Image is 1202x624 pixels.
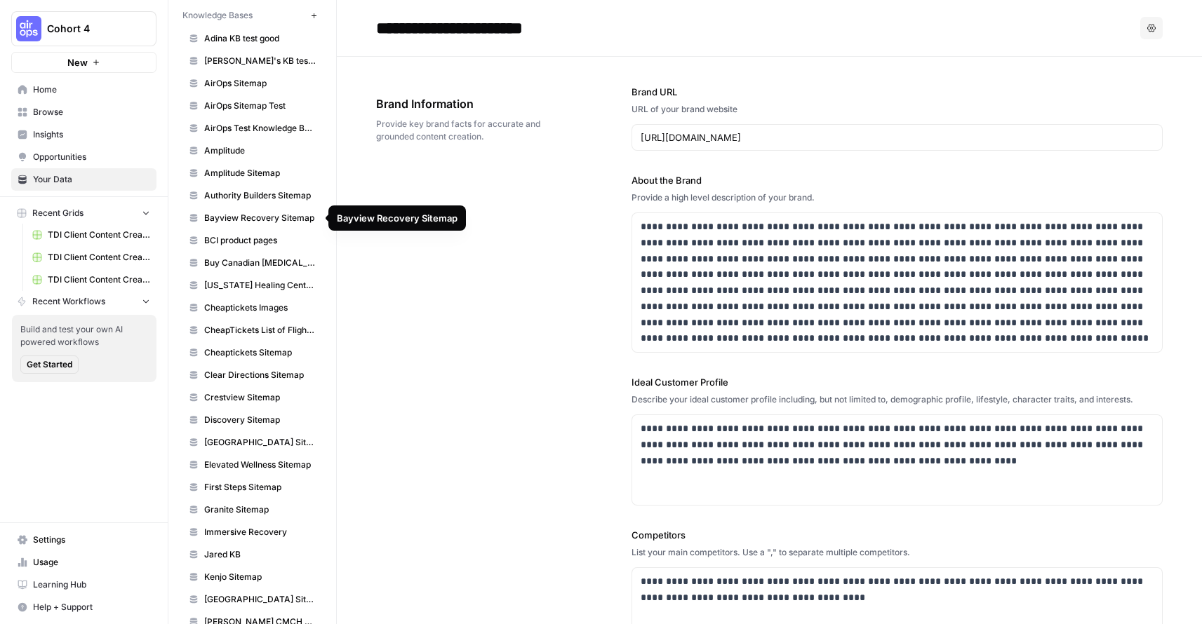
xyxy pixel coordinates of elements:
[33,106,150,118] span: Browse
[182,454,322,476] a: Elevated Wellness Sitemap
[204,212,316,224] span: Bayview Recovery Sitemap
[26,246,156,269] a: TDI Client Content Creation -2
[33,83,150,96] span: Home
[182,543,322,566] a: Jared KB
[204,346,316,359] span: Cheaptickets Sitemap
[204,414,316,426] span: Discovery Sitemap
[204,100,316,112] span: AirOps Sitemap Test
[33,578,150,591] span: Learning Hub
[47,22,132,36] span: Cohort 4
[11,529,156,551] a: Settings
[11,574,156,596] a: Learning Hub
[632,103,1163,116] div: URL of your brand website
[67,55,88,69] span: New
[204,301,316,314] span: Cheaptickets Images
[182,364,322,386] a: Clear Directions Sitemap
[182,72,322,95] a: AirOps Sitemap
[48,273,150,286] span: TDI Client Content Creation-3
[11,101,156,123] a: Browse
[182,95,322,117] a: AirOps Sitemap Test
[182,476,322,498] a: First Steps Sitemap
[204,189,316,202] span: Authority Builders Sitemap
[204,144,316,157] span: Amplitude
[16,16,41,41] img: Cohort 4 Logo
[11,146,156,168] a: Opportunities
[632,393,1163,406] div: Describe your ideal customer profile including, but not limited to, demographic profile, lifestyl...
[204,548,316,561] span: Jared KB
[204,593,316,606] span: [GEOGRAPHIC_DATA] Sitemap
[204,571,316,583] span: Kenjo Sitemap
[11,203,156,224] button: Recent Grids
[632,191,1163,204] div: Provide a high level description of your brand.
[26,269,156,291] a: TDI Client Content Creation-3
[182,319,322,341] a: CheapTickets List of Flight Pages
[632,173,1163,187] label: About the Brand
[376,95,553,112] span: Brand Information
[11,123,156,146] a: Insights
[20,323,148,348] span: Build and test your own AI powered workflows
[632,375,1163,389] label: Ideal Customer Profile
[182,229,322,252] a: BCI product pages
[33,556,150,569] span: Usage
[204,257,316,269] span: Buy Canadian [MEDICAL_DATA] Blog
[33,601,150,613] span: Help + Support
[48,229,150,241] span: TDI Client Content Creation
[182,117,322,140] a: AirOps Test Knowledge Base
[204,55,316,67] span: [PERSON_NAME]'s KB test- fail
[11,11,156,46] button: Workspace: Cohort 4
[632,85,1163,99] label: Brand URL
[20,355,79,374] button: Get Started
[376,118,553,143] span: Provide key brand facts for accurate and grounded content creation.
[204,77,316,90] span: AirOps Sitemap
[182,297,322,319] a: Cheaptickets Images
[204,481,316,494] span: First Steps Sitemap
[182,498,322,521] a: Granite Sitemap
[204,167,316,179] span: Amplitude Sitemap
[33,151,150,163] span: Opportunities
[204,369,316,381] span: Clear Directions Sitemap
[182,207,322,229] a: Bayview Recovery Sitemap
[204,279,316,292] span: [US_STATE] Healing Centers
[48,251,150,264] span: TDI Client Content Creation -2
[204,122,316,135] span: AirOps Test Knowledge Base
[11,79,156,101] a: Home
[204,234,316,247] span: BCI product pages
[26,224,156,246] a: TDI Client Content Creation
[632,528,1163,542] label: Competitors
[204,526,316,538] span: Immersive Recovery
[33,534,150,546] span: Settings
[32,295,105,308] span: Recent Workflows
[204,459,316,471] span: Elevated Wellness Sitemap
[182,341,322,364] a: Cheaptickets Sitemap
[204,436,316,449] span: [GEOGRAPHIC_DATA] Sitemap
[182,162,322,184] a: Amplitude Sitemap
[33,128,150,141] span: Insights
[204,503,316,516] span: Granite Sitemap
[33,173,150,186] span: Your Data
[204,324,316,337] span: CheapTickets List of Flight Pages
[182,252,322,274] a: Buy Canadian [MEDICAL_DATA] Blog
[32,207,84,219] span: Recent Grids
[182,50,322,72] a: [PERSON_NAME]'s KB test- fail
[27,358,72,371] span: Get Started
[632,546,1163,559] div: List your main competitors. Use a "," to separate multiple competitors.
[641,130,1154,144] input: www.sundaysoccer.com
[11,168,156,191] a: Your Data
[182,9,253,22] span: Knowledge Bases
[182,566,322,588] a: Kenjo Sitemap
[182,431,322,454] a: [GEOGRAPHIC_DATA] Sitemap
[11,551,156,574] a: Usage
[182,521,322,543] a: Immersive Recovery
[204,32,316,45] span: Adina KB test good
[182,386,322,409] a: Crestview Sitemap
[204,391,316,404] span: Crestview Sitemap
[11,52,156,73] button: New
[182,140,322,162] a: Amplitude
[182,274,322,297] a: [US_STATE] Healing Centers
[182,588,322,611] a: [GEOGRAPHIC_DATA] Sitemap
[11,291,156,312] button: Recent Workflows
[182,184,322,207] a: Authority Builders Sitemap
[182,409,322,431] a: Discovery Sitemap
[11,596,156,618] button: Help + Support
[182,27,322,50] a: Adina KB test good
